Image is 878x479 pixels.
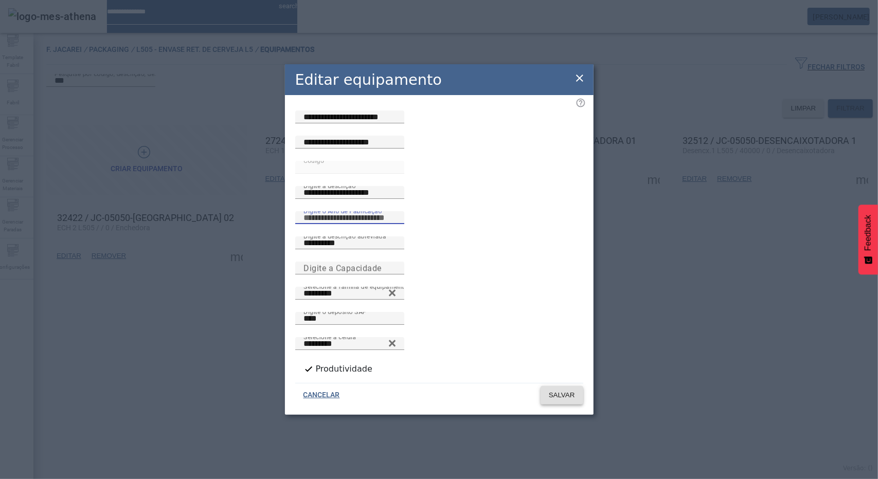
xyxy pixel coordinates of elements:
[303,390,340,400] span: CANCELAR
[303,287,396,300] input: Number
[303,208,382,215] mat-label: Digite o Ano de Fabricação
[541,386,583,404] button: SALVAR
[303,157,324,164] mat-label: Código
[303,338,396,350] input: Number
[303,263,382,273] mat-label: Digite a Capacidade
[549,390,575,400] span: SALVAR
[295,386,348,404] button: CANCELAR
[864,215,873,251] span: Feedback
[314,363,372,375] label: Produtividade
[303,233,386,240] mat-label: Digite a descrição abreviada
[303,308,367,316] mat-label: Digite o depósito SAP
[303,334,356,341] mat-label: Selecione a célula
[858,205,878,274] button: Feedback - Mostrar pesquisa
[303,283,408,290] mat-label: Selecione a família de equipamento
[303,182,355,190] mat-label: Digite a descrição
[295,69,442,91] h2: Editar equipamento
